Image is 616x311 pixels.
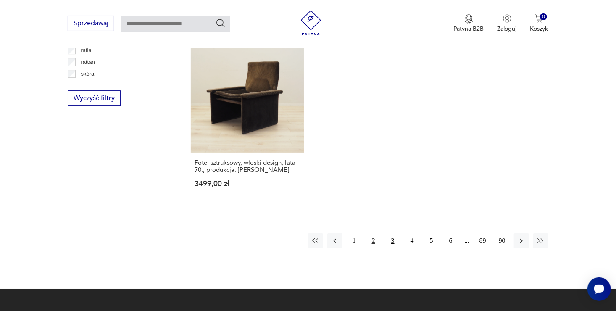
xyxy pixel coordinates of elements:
[385,233,400,248] button: 3
[495,233,510,248] button: 90
[540,13,547,21] div: 0
[366,233,381,248] button: 2
[535,14,543,23] img: Ikona koszyka
[216,18,226,28] button: Szukaj
[81,69,95,79] p: skóra
[465,14,473,24] img: Ikona medalu
[68,16,114,31] button: Sprzedawaj
[68,90,121,106] button: Wyczyść filtry
[454,14,484,33] a: Ikona medaluPatyna B2B
[503,14,511,23] img: Ikonka użytkownika
[424,233,439,248] button: 5
[195,159,300,174] h3: Fotel sztruksowy, włoski design, lata 70., produkcja: [PERSON_NAME]
[475,233,490,248] button: 89
[530,14,548,33] button: 0Koszyk
[443,233,458,248] button: 6
[298,10,324,35] img: Patyna - sklep z meblami i dekoracjami vintage
[587,277,611,301] iframe: Smartsupp widget button
[405,233,420,248] button: 4
[347,233,362,248] button: 1
[191,39,304,204] a: Fotel sztruksowy, włoski design, lata 70., produkcja: WłochyFotel sztruksowy, włoski design, lata...
[81,46,92,55] p: rafia
[498,25,517,33] p: Zaloguj
[530,25,548,33] p: Koszyk
[454,14,484,33] button: Patyna B2B
[195,180,300,187] p: 3499,00 zł
[81,81,99,90] p: tkanina
[454,25,484,33] p: Patyna B2B
[498,14,517,33] button: Zaloguj
[81,58,95,67] p: rattan
[68,21,114,27] a: Sprzedawaj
